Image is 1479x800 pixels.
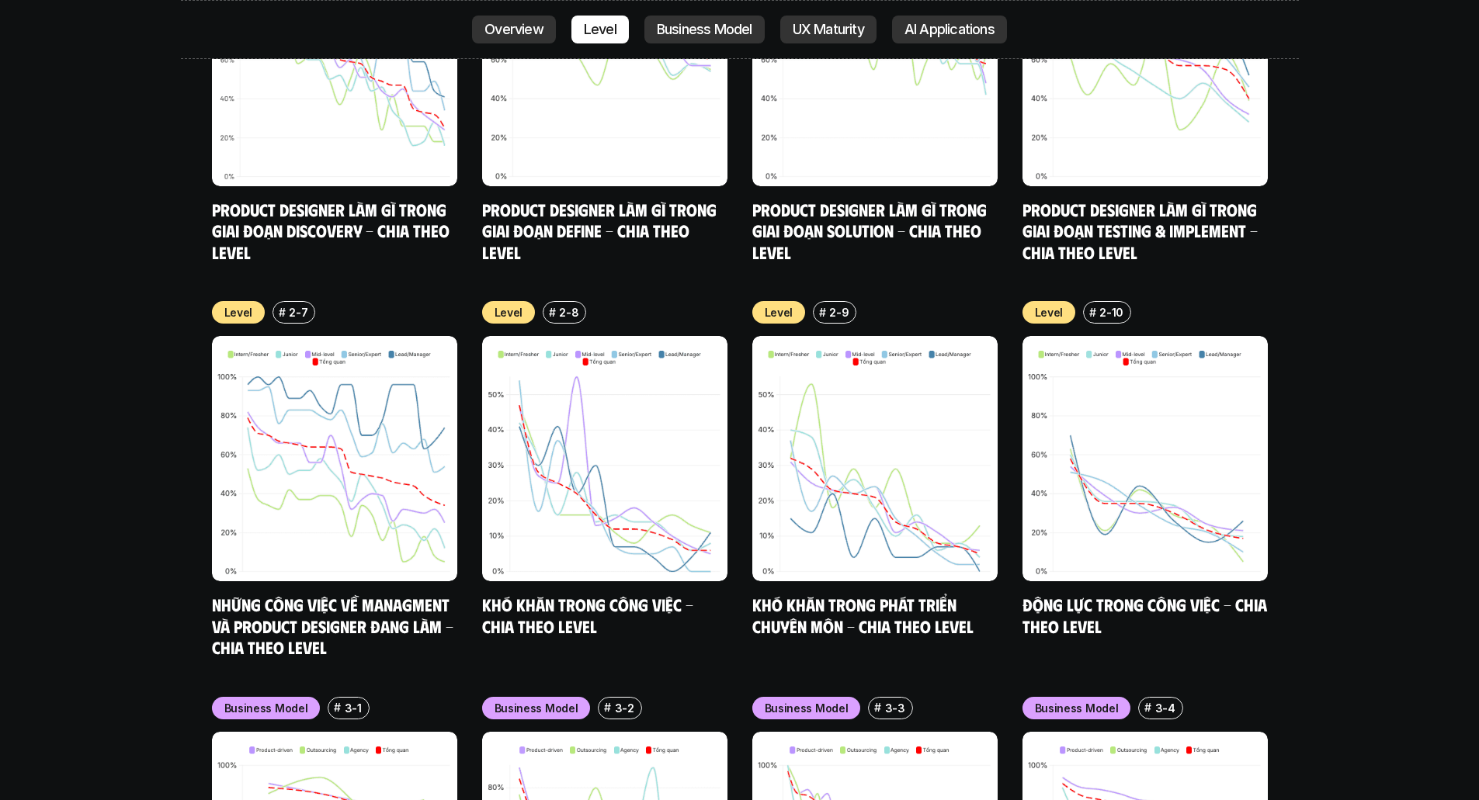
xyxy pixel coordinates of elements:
[615,700,634,716] p: 3-2
[1022,594,1271,636] a: Động lực trong công việc - Chia theo Level
[212,199,453,262] a: Product Designer làm gì trong giai đoạn Discovery - Chia theo Level
[1089,306,1096,318] h6: #
[765,304,793,320] p: Level
[819,306,826,318] h6: #
[1144,701,1151,713] h6: #
[644,16,765,43] a: Business Model
[495,304,523,320] p: Level
[495,700,578,716] p: Business Model
[1035,304,1064,320] p: Level
[885,700,905,716] p: 3-3
[559,304,578,320] p: 2-8
[472,16,556,43] a: Overview
[224,700,308,716] p: Business Model
[224,304,253,320] p: Level
[484,22,543,37] p: Overview
[1099,304,1123,320] p: 2-10
[482,594,697,636] a: Khó khăn trong công việc - Chia theo Level
[334,701,341,713] h6: #
[212,594,457,657] a: Những công việc về Managment và Product Designer đang làm - Chia theo Level
[289,304,307,320] p: 2-7
[892,16,1007,43] a: AI Applications
[279,306,286,318] h6: #
[780,16,877,43] a: UX Maturity
[874,701,881,713] h6: #
[549,306,556,318] h6: #
[482,199,720,262] a: Product Designer làm gì trong giai đoạn Define - Chia theo Level
[657,22,752,37] p: Business Model
[765,700,849,716] p: Business Model
[752,594,974,636] a: Khó khăn trong phát triển chuyên môn - Chia theo level
[571,16,629,43] a: Level
[345,700,362,716] p: 3-1
[1035,700,1119,716] p: Business Model
[752,199,991,262] a: Product Designer làm gì trong giai đoạn Solution - Chia theo Level
[1022,199,1262,262] a: Product Designer làm gì trong giai đoạn Testing & Implement - Chia theo Level
[584,22,616,37] p: Level
[793,22,864,37] p: UX Maturity
[604,701,611,713] h6: #
[1155,700,1175,716] p: 3-4
[904,22,995,37] p: AI Applications
[829,304,849,320] p: 2-9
